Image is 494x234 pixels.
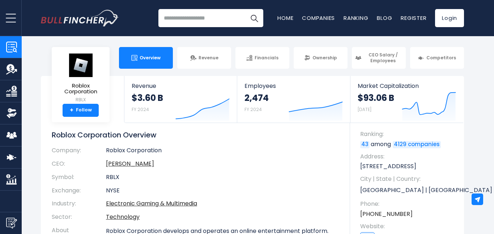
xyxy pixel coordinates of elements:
[360,141,370,148] a: 43
[52,147,106,157] th: Company:
[52,184,106,197] th: Exchange:
[70,107,73,114] strong: +
[52,157,106,171] th: CEO:
[106,171,339,184] td: RBLX
[58,97,104,103] small: RBLX
[244,106,262,112] small: FY 2024
[132,106,149,112] small: FY 2024
[393,141,441,148] a: 4129 companies
[52,197,106,210] th: Industry:
[344,14,368,22] a: Ranking
[255,55,278,61] span: Financials
[52,171,106,184] th: Symbol:
[132,92,163,103] strong: $3.60 B
[360,210,413,218] a: [PHONE_NUMBER]
[245,9,263,27] button: Search
[106,184,339,197] td: NYSE
[358,82,456,89] span: Market Capitalization
[244,82,342,89] span: Employees
[360,162,457,170] p: [STREET_ADDRESS]
[360,200,457,208] span: Phone:
[363,52,403,63] span: CEO Salary / Employees
[244,92,269,103] strong: 2,474
[63,104,99,117] a: +Follow
[350,76,463,123] a: Market Capitalization $93.06 B [DATE]
[106,199,197,208] a: Electronic Gaming & Multimedia
[435,9,464,27] a: Login
[401,14,426,22] a: Register
[52,210,106,224] th: Sector:
[360,185,457,196] p: [GEOGRAPHIC_DATA] | [GEOGRAPHIC_DATA] | US
[377,14,392,22] a: Blog
[124,76,237,123] a: Revenue $3.60 B FY 2024
[106,213,140,221] a: Technology
[6,108,17,119] img: Ownership
[58,83,104,95] span: Roblox Corporation
[235,47,289,69] a: Financials
[140,55,161,61] span: Overview
[119,47,173,69] a: Overview
[52,130,339,140] h1: Roblox Corporation Overview
[57,53,104,104] a: Roblox Corporation RBLX
[360,175,457,183] span: City | State | Country:
[426,55,456,61] span: Competitors
[106,159,154,168] a: ceo
[410,47,464,69] a: Competitors
[302,14,335,22] a: Companies
[360,140,457,148] p: among
[360,130,457,138] span: Ranking:
[132,82,230,89] span: Revenue
[177,47,231,69] a: Revenue
[41,10,119,26] img: Bullfincher logo
[199,55,218,61] span: Revenue
[237,76,350,123] a: Employees 2,474 FY 2024
[294,47,348,69] a: Ownership
[360,153,457,161] span: Address:
[360,222,457,230] span: Website:
[277,14,293,22] a: Home
[312,55,337,61] span: Ownership
[358,92,394,103] strong: $93.06 B
[358,106,371,112] small: [DATE]
[352,47,406,69] a: CEO Salary / Employees
[41,10,119,26] a: Go to homepage
[106,147,339,157] td: Roblox Corporation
